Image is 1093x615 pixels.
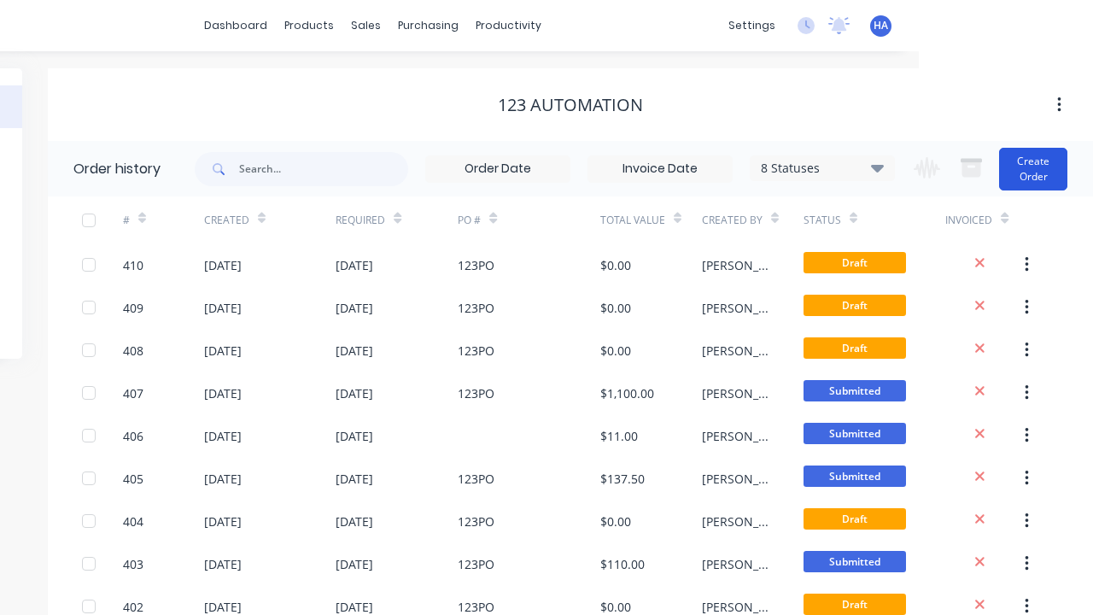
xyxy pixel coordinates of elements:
div: Status [804,196,946,243]
div: Created By [702,213,763,228]
span: Draft [804,337,906,359]
span: HA [874,18,888,33]
div: [DATE] [336,384,373,402]
div: Required [336,196,458,243]
div: 406 [123,427,143,445]
div: # [123,196,204,243]
div: 403 [123,555,143,573]
div: sales [342,13,389,38]
div: 123PO [458,555,494,573]
div: [DATE] [204,299,242,317]
div: # [123,213,130,228]
div: $0.00 [600,256,631,274]
input: Search... [239,152,408,186]
div: [DATE] [204,256,242,274]
div: Created By [702,196,804,243]
div: 123PO [458,384,494,402]
div: Invoiced [945,196,1026,243]
div: 123PO [458,256,494,274]
div: 123PO [458,512,494,530]
div: [DATE] [336,427,373,445]
div: $0.00 [600,512,631,530]
div: [DATE] [336,555,373,573]
div: Status [804,213,841,228]
div: [PERSON_NAME] [702,342,769,360]
div: [DATE] [336,256,373,274]
div: Total Value [600,213,665,228]
div: 123 Automation [498,95,643,115]
div: [DATE] [204,512,242,530]
button: Create Order [999,148,1067,190]
div: [PERSON_NAME] [702,427,769,445]
input: Order Date [426,156,570,182]
div: purchasing [389,13,467,38]
div: Total Value [600,196,702,243]
div: $11.00 [600,427,638,445]
div: $0.00 [600,342,631,360]
div: $0.00 [600,299,631,317]
div: $110.00 [600,555,645,573]
div: Created [204,213,249,228]
span: Submitted [804,380,906,401]
span: Submitted [804,423,906,444]
div: productivity [467,13,550,38]
div: [DATE] [336,342,373,360]
span: Draft [804,295,906,316]
div: [DATE] [336,299,373,317]
div: [PERSON_NAME] [702,470,769,488]
div: Invoiced [945,213,992,228]
div: Created [204,196,336,243]
span: Draft [804,252,906,273]
div: [PERSON_NAME] [702,555,769,573]
div: [DATE] [204,384,242,402]
div: [PERSON_NAME] [702,256,769,274]
span: Draft [804,594,906,615]
div: $137.50 [600,470,645,488]
div: [DATE] [204,555,242,573]
div: PO # [458,213,481,228]
div: 409 [123,299,143,317]
div: 123PO [458,342,494,360]
div: [DATE] [204,427,242,445]
div: [DATE] [204,470,242,488]
a: dashboard [196,13,276,38]
div: Required [336,213,385,228]
div: 410 [123,256,143,274]
div: $1,100.00 [600,384,654,402]
div: 408 [123,342,143,360]
span: Submitted [804,551,906,572]
div: Order history [73,159,161,179]
div: 8 Statuses [751,159,894,178]
span: Draft [804,508,906,530]
div: [PERSON_NAME] [702,299,769,317]
div: 404 [123,512,143,530]
div: settings [720,13,784,38]
div: [PERSON_NAME] [702,512,769,530]
div: 405 [123,470,143,488]
div: [DATE] [336,512,373,530]
input: Invoice Date [588,156,732,182]
div: PO # [458,196,600,243]
div: 123PO [458,470,494,488]
div: [DATE] [204,342,242,360]
div: 407 [123,384,143,402]
div: 123PO [458,299,494,317]
span: Submitted [804,466,906,487]
div: [PERSON_NAME] [702,384,769,402]
div: products [276,13,342,38]
div: [DATE] [336,470,373,488]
